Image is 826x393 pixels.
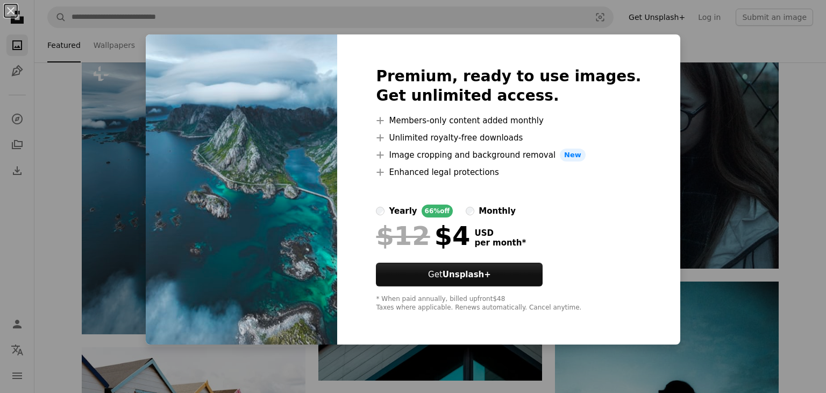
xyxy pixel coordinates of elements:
li: Image cropping and background removal [376,149,641,162]
li: Members-only content added monthly [376,114,641,127]
div: * When paid annually, billed upfront $48 Taxes where applicable. Renews automatically. Cancel any... [376,295,641,312]
div: yearly [389,205,417,217]
div: 66% off [422,205,453,217]
span: New [560,149,586,162]
span: USD [474,228,526,238]
span: $12 [376,222,430,250]
strong: Unsplash+ [443,270,491,279]
li: Enhanced legal protections [376,166,641,179]
img: premium_photo-1756131937535-646dac4d9d13 [146,34,337,345]
input: yearly66%off [376,207,384,215]
span: per month * [474,238,526,248]
input: monthly [466,207,474,215]
div: monthly [479,205,516,217]
div: $4 [376,222,470,250]
li: Unlimited royalty-free downloads [376,131,641,144]
button: GetUnsplash+ [376,263,543,286]
h2: Premium, ready to use images. Get unlimited access. [376,67,641,106]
